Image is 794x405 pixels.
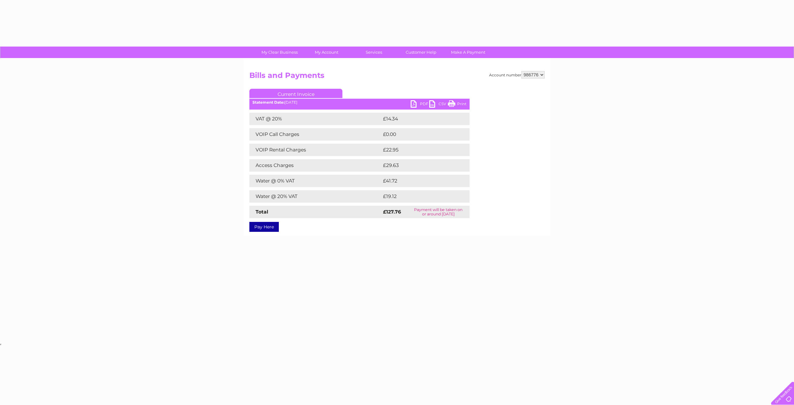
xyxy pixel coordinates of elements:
[252,100,284,105] b: Statement Date:
[348,47,399,58] a: Services
[249,100,470,105] div: [DATE]
[256,209,268,215] strong: Total
[249,71,545,83] h2: Bills and Payments
[249,159,381,172] td: Access Charges
[249,175,381,187] td: Water @ 0% VAT
[249,222,279,232] a: Pay Here
[249,128,381,141] td: VOIP Call Charges
[249,113,381,125] td: VAT @ 20%
[383,209,401,215] strong: £127.76
[381,190,456,203] td: £19.12
[381,144,457,156] td: £22.95
[429,100,448,109] a: CSV
[249,190,381,203] td: Water @ 20% VAT
[249,89,342,98] a: Current Invoice
[249,144,381,156] td: VOIP Rental Charges
[381,175,456,187] td: £41.72
[381,128,455,141] td: £0.00
[301,47,352,58] a: My Account
[443,47,494,58] a: Make A Payment
[395,47,447,58] a: Customer Help
[381,113,457,125] td: £14.34
[381,159,457,172] td: £29.63
[411,100,429,109] a: PDF
[407,206,470,218] td: Payment will be taken on or around [DATE]
[448,100,466,109] a: Print
[489,71,545,79] div: Account number
[254,47,305,58] a: My Clear Business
